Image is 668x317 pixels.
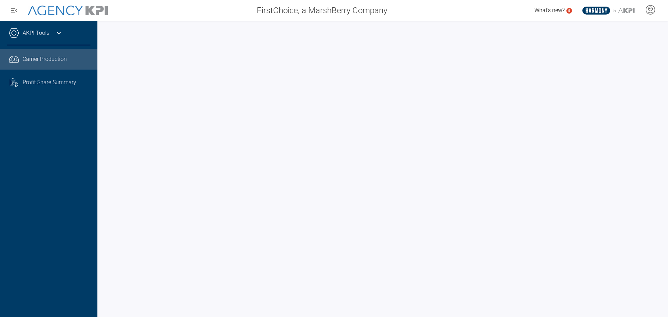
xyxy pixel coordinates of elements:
a: AKPI Tools [23,29,49,37]
span: What's new? [534,7,565,14]
span: Carrier Production [23,55,67,63]
img: AgencyKPI [28,6,108,16]
a: 5 [566,8,572,14]
text: 5 [568,9,570,13]
span: FirstChoice, a MarshBerry Company [257,4,387,17]
span: Profit Share Summary [23,78,76,87]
